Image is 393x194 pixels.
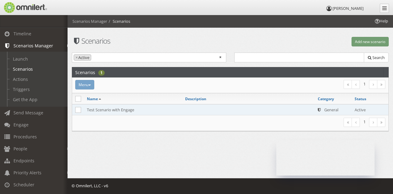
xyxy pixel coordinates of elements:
[377,118,385,127] a: Last
[87,96,98,101] a: Name
[14,31,31,37] span: Timeline
[352,80,360,89] a: Previous
[3,2,47,13] img: Omnilert
[14,170,41,176] span: Priority Alerts
[84,104,182,115] td: Test Scenario with Engage
[369,118,377,127] a: Next
[14,134,37,140] span: Procedures
[380,4,389,13] a: Collapse Menu
[352,118,360,127] a: Previous
[374,18,388,24] span: Help
[14,122,29,128] span: Engage
[185,96,206,101] a: Description
[76,55,78,61] span: ×
[14,43,53,49] span: Scenarios Manager
[14,158,34,164] span: Endpoints
[219,54,221,60] span: Remove all items
[377,80,385,89] a: Last
[372,55,385,60] span: Search
[360,80,369,88] li: 1
[74,54,91,61] li: Active
[72,183,108,188] span: © Omnilert, LLC - v6
[14,146,27,152] span: People
[360,118,369,126] li: 1
[75,67,95,77] h2: Scenarios
[107,18,130,24] li: Scenarios
[98,70,105,76] div: 1
[352,104,388,115] td: Active
[324,107,338,113] span: General
[14,182,34,188] span: Scheduler
[355,96,366,101] a: Status
[344,80,352,89] a: First
[72,37,226,45] h1: Scenarios
[14,110,43,116] span: Send Message
[344,118,352,127] a: First
[318,96,334,101] a: Category
[369,80,377,89] a: Next
[352,37,389,46] button: Add new scenario
[276,140,375,176] iframe: OMNILERT Status
[333,6,364,11] span: [PERSON_NAME]
[72,18,107,24] li: Scenarios Manager
[364,53,389,63] button: Search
